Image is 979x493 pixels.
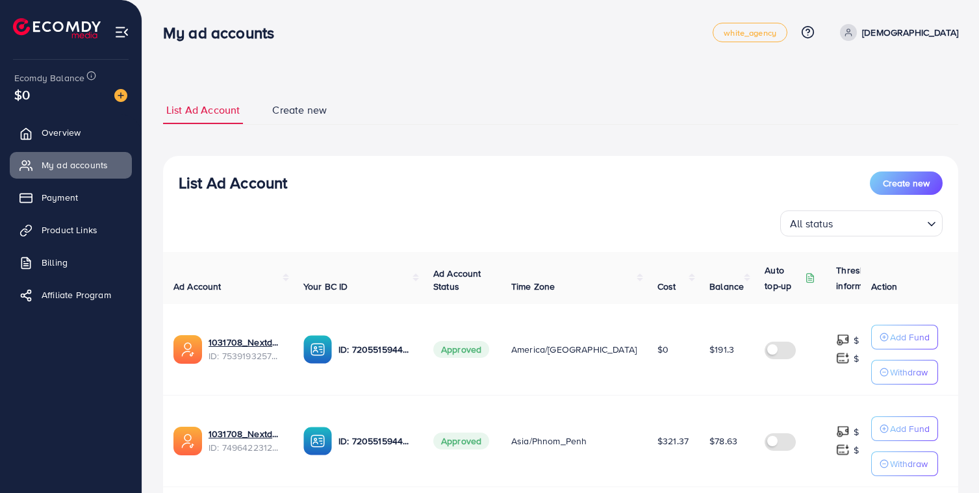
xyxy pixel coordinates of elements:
span: Ad Account Status [433,267,481,293]
p: $ --- [854,351,870,366]
button: Withdraw [871,451,938,476]
p: ID: 7205515944947466242 [338,433,413,449]
button: Withdraw [871,360,938,385]
span: My ad accounts [42,158,108,171]
span: Billing [42,256,68,269]
span: Action [871,280,897,293]
span: Affiliate Program [42,288,111,301]
p: Add Fund [890,421,930,436]
span: Overview [42,126,81,139]
a: Affiliate Program [10,282,132,308]
span: $321.37 [657,435,689,448]
span: $191.3 [709,343,734,356]
span: Payment [42,191,78,204]
span: Ad Account [173,280,222,293]
span: white_agency [724,29,776,37]
span: ID: 7496422312066220048 [209,441,283,454]
input: Search for option [837,212,922,233]
img: ic-ads-acc.e4c84228.svg [173,427,202,455]
h3: My ad accounts [163,23,285,42]
span: ID: 7539193257029550098 [209,349,283,362]
p: $ --- [854,442,870,458]
img: ic-ads-acc.e4c84228.svg [173,335,202,364]
button: Create new [870,171,943,195]
a: Product Links [10,217,132,243]
div: Search for option [780,210,943,236]
p: ID: 7205515944947466242 [338,342,413,357]
span: Your BC ID [303,280,348,293]
p: Threshold information [836,262,900,294]
span: Approved [433,433,489,449]
p: [DEMOGRAPHIC_DATA] [862,25,958,40]
h3: List Ad Account [179,173,287,192]
span: Create new [883,177,930,190]
a: Overview [10,120,132,145]
span: $0 [657,343,668,356]
span: Ecomdy Balance [14,71,84,84]
img: top-up amount [836,333,850,347]
img: top-up amount [836,351,850,365]
span: All status [787,214,836,233]
p: $ --- [854,424,870,440]
span: Product Links [42,223,97,236]
div: <span class='underline'>1031708_Nextday_TTS</span></br>7539193257029550098 [209,336,283,362]
div: <span class='underline'>1031708_Nextday</span></br>7496422312066220048 [209,427,283,454]
a: [DEMOGRAPHIC_DATA] [835,24,958,41]
img: logo [13,18,101,38]
button: Add Fund [871,325,938,349]
button: Add Fund [871,416,938,441]
span: Approved [433,341,489,358]
a: Payment [10,184,132,210]
a: Billing [10,249,132,275]
img: top-up amount [836,443,850,457]
p: Withdraw [890,456,928,472]
img: ic-ba-acc.ded83a64.svg [303,427,332,455]
p: $ --- [854,333,870,348]
span: Asia/Phnom_Penh [511,435,587,448]
p: Auto top-up [765,262,802,294]
img: ic-ba-acc.ded83a64.svg [303,335,332,364]
span: Cost [657,280,676,293]
a: 1031708_Nextday [209,427,283,440]
a: My ad accounts [10,152,132,178]
img: menu [114,25,129,40]
a: 1031708_Nextday_TTS [209,336,283,349]
span: Time Zone [511,280,555,293]
img: top-up amount [836,425,850,438]
span: $78.63 [709,435,737,448]
span: $0 [14,85,30,104]
img: image [114,89,127,102]
a: white_agency [713,23,787,42]
span: Create new [272,103,327,118]
span: Balance [709,280,744,293]
p: Add Fund [890,329,930,345]
span: List Ad Account [166,103,240,118]
span: America/[GEOGRAPHIC_DATA] [511,343,637,356]
p: Withdraw [890,364,928,380]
